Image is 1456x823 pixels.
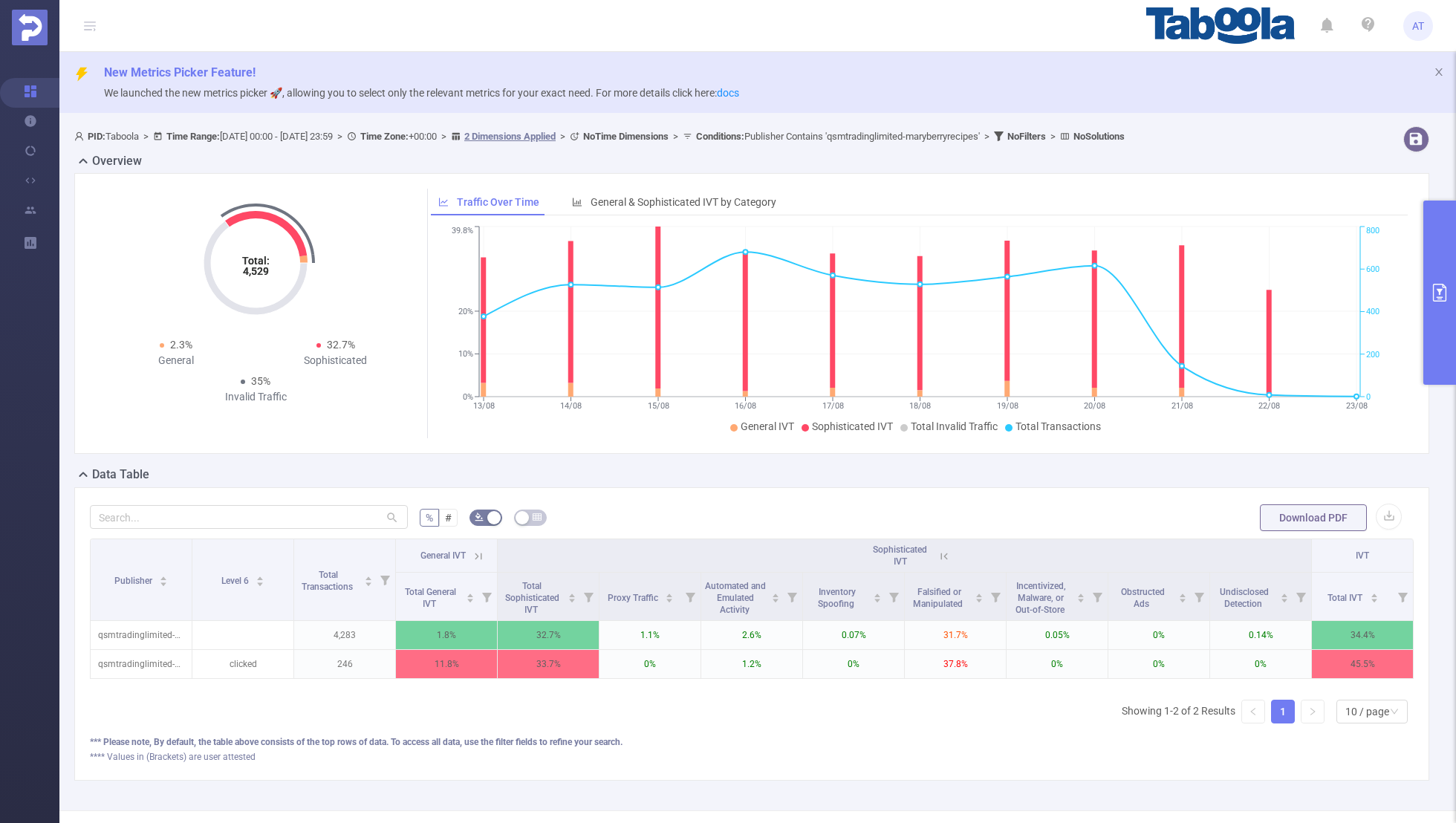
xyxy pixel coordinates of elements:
span: Proxy Traffic [608,593,660,603]
i: Filter menu [985,573,1006,620]
i: icon: right [1308,707,1317,716]
tspan: 18/08 [909,401,931,411]
tspan: 0% [463,392,473,402]
h2: Overview [92,152,142,170]
p: 0.14% [1210,621,1311,649]
i: Filter menu [1087,573,1108,620]
span: Level 6 [221,576,251,586]
p: 0% [599,650,701,678]
span: General IVT [420,550,466,561]
i: icon: caret-up [1281,591,1289,596]
span: Falsified or Manipulated [913,587,965,609]
span: Sophisticated IVT [812,420,893,432]
span: > [333,131,347,142]
i: icon: caret-down [160,580,168,585]
i: icon: line-chart [438,197,449,207]
b: Conditions : [696,131,744,142]
li: 1 [1271,700,1295,723]
div: Sort [1076,591,1085,600]
u: 2 Dimensions Applied [464,131,556,142]
span: # [445,512,452,524]
i: Filter menu [578,573,599,620]
tspan: 19/08 [996,401,1018,411]
p: 246 [294,650,395,678]
div: Sort [256,574,264,583]
i: icon: caret-up [365,574,373,579]
i: icon: caret-down [874,596,882,601]
p: 0% [803,650,904,678]
tspan: 200 [1366,350,1379,360]
div: Sort [873,591,882,600]
span: General & Sophisticated IVT by Category [591,196,776,208]
span: Publisher Contains 'qsmtradinglimited-maryberryrecipes' [696,131,980,142]
span: % [426,512,433,524]
p: 0.05% [1007,621,1108,649]
span: Total IVT [1327,593,1365,603]
i: icon: caret-down [467,596,475,601]
span: Automated and Emulated Activity [705,581,766,615]
tspan: 16/08 [735,401,756,411]
tspan: 13/08 [472,401,494,411]
tspan: 20% [458,307,473,316]
i: icon: caret-up [975,591,984,596]
p: qsmtradinglimited-maryberryrecipes [91,650,192,678]
i: Filter menu [374,539,395,620]
i: icon: caret-down [1281,596,1289,601]
i: Filter menu [883,573,904,620]
i: Filter menu [1189,573,1209,620]
i: Filter menu [1290,573,1311,620]
tspan: 21/08 [1171,401,1192,411]
span: Undisclosed Detection [1220,587,1269,609]
i: icon: caret-down [1179,596,1187,601]
p: 1.2% [701,650,802,678]
i: Filter menu [781,573,802,620]
div: Invalid Traffic [176,389,336,405]
button: icon: close [1434,64,1444,80]
div: Sort [1370,591,1379,600]
img: Protected Media [12,10,48,45]
i: icon: caret-up [1077,591,1085,596]
span: Total Sophisticated IVT [505,581,559,615]
i: icon: down [1390,707,1399,718]
button: Download PDF [1260,504,1367,531]
i: icon: caret-up [1179,591,1187,596]
a: 1 [1272,700,1294,723]
i: icon: caret-down [1370,596,1378,601]
tspan: 4,529 [243,265,269,277]
div: Sort [1178,591,1187,600]
i: icon: close [1434,67,1444,77]
tspan: 23/08 [1345,401,1367,411]
i: icon: caret-up [772,591,780,596]
i: icon: caret-up [568,591,576,596]
p: clicked [192,650,293,678]
i: Filter menu [1392,573,1413,620]
p: 0% [1108,650,1209,678]
span: > [437,131,451,142]
tspan: 20/08 [1084,401,1105,411]
tspan: 10% [458,350,473,360]
p: qsmtradinglimited-maryberryrecipes [91,621,192,649]
i: icon: caret-up [160,574,168,579]
h2: Data Table [92,466,149,484]
i: icon: caret-down [1077,596,1085,601]
span: New Metrics Picker Feature! [104,65,256,79]
tspan: 15/08 [647,401,669,411]
div: Sort [159,574,168,583]
i: icon: caret-down [365,580,373,585]
li: Previous Page [1241,700,1265,723]
tspan: Total: [242,255,270,267]
p: 0% [1210,650,1311,678]
span: Total Transactions [1015,420,1101,432]
p: 33.7% [498,650,599,678]
p: 0% [1108,621,1209,649]
tspan: 0 [1366,392,1371,402]
span: General IVT [741,420,794,432]
i: icon: caret-up [666,591,674,596]
p: 45.5% [1312,650,1413,678]
i: Filter menu [476,573,497,620]
span: 2.3% [170,339,192,351]
tspan: 39.8% [452,227,473,236]
div: Sort [771,591,780,600]
i: icon: caret-down [568,596,576,601]
div: Sort [364,574,373,583]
